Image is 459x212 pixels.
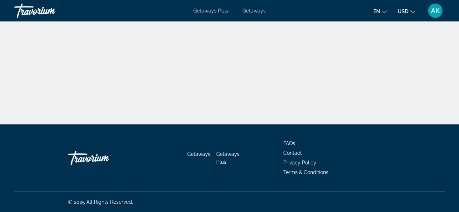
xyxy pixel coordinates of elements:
[283,140,295,146] a: FAQs
[283,160,316,166] a: Privacy Policy
[14,1,86,20] a: Travorium
[373,6,387,16] button: Change language
[216,151,240,165] a: Getaways Plus
[373,9,380,14] span: en
[187,151,210,157] a: Getaways
[242,8,266,14] a: Getaways
[68,199,133,205] span: © 2025 All Rights Reserved.
[283,150,302,156] a: Contact
[193,8,228,14] a: Getaways Plus
[431,7,440,14] span: AK
[398,9,408,14] span: USD
[68,147,140,169] a: Travorium
[283,169,328,175] a: Terms & Conditions
[398,6,415,16] button: Change currency
[426,3,445,18] button: User Menu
